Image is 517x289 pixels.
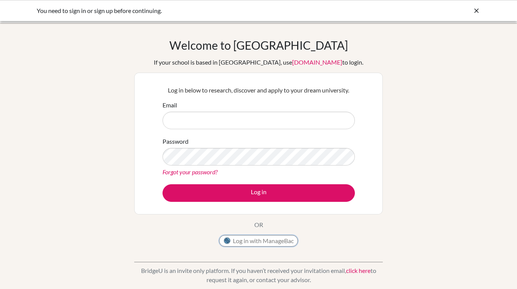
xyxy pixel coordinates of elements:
p: Log in below to research, discover and apply to your dream university. [163,86,355,95]
p: BridgeU is an invite only platform. If you haven’t received your invitation email, to request it ... [134,266,383,284]
a: click here [346,267,371,274]
a: [DOMAIN_NAME] [292,58,342,66]
label: Password [163,137,189,146]
div: You need to sign in or sign up before continuing. [37,6,366,15]
label: Email [163,101,177,110]
button: Log in with ManageBac [219,235,298,247]
h1: Welcome to [GEOGRAPHIC_DATA] [169,38,348,52]
p: OR [254,220,263,229]
button: Log in [163,184,355,202]
a: Forgot your password? [163,168,218,175]
div: If your school is based in [GEOGRAPHIC_DATA], use to login. [154,58,363,67]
